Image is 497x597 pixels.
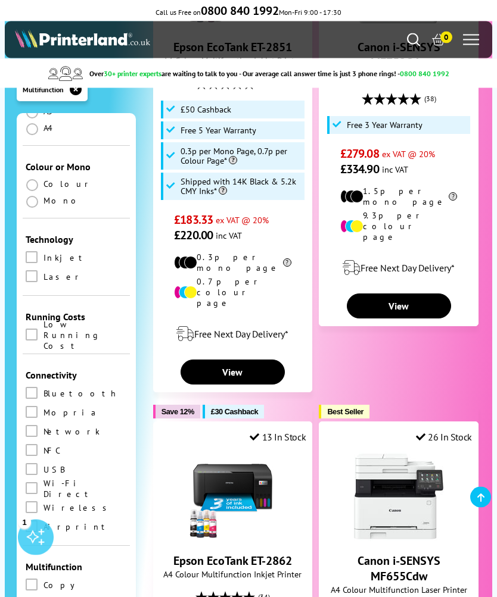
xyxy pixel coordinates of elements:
span: Free 5 Year Warranty [181,126,256,136]
span: Save 12% [161,408,194,417]
span: A4 [44,123,54,133]
span: 0 [440,32,452,43]
span: inc VAT [216,230,242,242]
div: Multifunction [26,561,127,573]
a: 0 [432,33,445,46]
a: View [181,360,285,385]
div: 1 [18,515,31,529]
span: £30 Cashback [211,408,258,417]
span: Best Seller [327,408,364,417]
a: Canon i-SENSYS MF655Cdw [354,532,443,544]
div: Technology [26,233,127,245]
span: Wi-Fi Direct [44,482,127,495]
span: 30+ printer experts [104,69,161,78]
div: 26 In Stock [416,432,472,443]
span: USB [44,463,64,476]
span: Free 3 Year Warranty [347,121,423,130]
a: 0800 840 1992 [201,8,279,17]
span: 0.3p per Mono Page, 0.7p per Colour Page* [181,147,302,166]
span: ex VAT @ 20% [216,215,269,226]
span: Multifunction [23,85,64,94]
span: inc VAT [382,164,408,176]
li: 9.3p per colour page [340,211,457,243]
div: Colour or Mono [26,161,127,173]
a: Epson EcoTank ET-2862 [188,532,277,544]
span: Mono [44,195,83,206]
button: Best Seller [319,405,369,419]
div: Connectivity [26,369,127,381]
a: View [347,294,451,319]
span: Laser [44,270,83,283]
a: Search [407,33,420,46]
span: Airprint [44,520,110,533]
button: £30 Cashback [203,405,264,419]
span: ex VAT @ 20% [382,149,435,160]
img: Canon i-SENSYS MF655Cdw [354,452,443,542]
span: Over are waiting to talk to you [89,69,237,78]
div: 13 In Stock [250,432,306,443]
span: Network [44,425,100,438]
div: Running Costs [26,311,127,323]
span: £220.00 [174,228,213,243]
span: A4 Colour Multifunction Laser Printer [325,585,472,596]
li: 1.5p per mono page [340,186,457,208]
span: Wireless [44,501,113,514]
span: 0800 840 1992 [400,69,449,78]
span: £334.90 [340,162,379,177]
button: Save 12% [153,405,200,419]
span: Low Running Cost [44,329,127,342]
li: 0.7p per colour page [174,277,291,309]
span: (38) [424,88,436,111]
span: Shipped with 14K Black & 5.2k CMY Inks* [181,177,302,196]
span: £279.08 [340,146,379,162]
li: 0.3p per mono page [174,252,291,274]
b: 0800 840 1992 [201,3,279,18]
span: Mopria [44,406,98,419]
span: - Our average call answer time is just 3 phone rings! - [239,69,449,78]
div: modal_delivery [160,318,306,351]
span: NFC [44,444,60,457]
img: Epson EcoTank ET-2862 [188,452,277,542]
span: Bluetooth [44,387,119,400]
span: Colour [44,179,93,189]
span: A4 Colour Multifunction Inkjet Printer [160,569,306,580]
span: £50 Cashback [181,105,231,115]
a: Epson EcoTank ET-2862 [173,554,292,569]
span: Copy [44,579,83,592]
a: Canon i-SENSYS MF655Cdw [358,554,440,585]
div: modal_delivery [325,252,472,285]
a: Printerland Logo [15,29,248,51]
span: Inkjet [44,251,88,264]
span: £183.33 [174,212,213,228]
img: Printerland Logo [15,29,150,48]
